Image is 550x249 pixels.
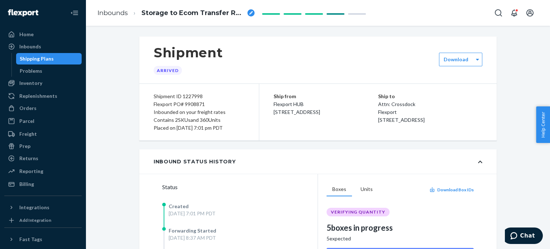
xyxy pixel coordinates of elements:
a: Prep [4,140,82,152]
img: Flexport logo [8,9,38,16]
a: Inventory [4,77,82,89]
div: Fast Tags [19,236,42,243]
button: Open account menu [523,6,537,20]
div: Parcel [19,118,34,125]
button: Help Center [536,106,550,143]
p: Flexport [378,108,483,116]
div: Inbounded on your freight rates [154,108,245,116]
span: [STREET_ADDRESS] [378,117,425,123]
div: Arrived [154,66,182,75]
div: Billing [19,181,34,188]
div: [DATE] 8:37 AM PDT [169,234,216,241]
span: Created [169,203,189,209]
div: Flexport PO# 9908871 [154,100,245,108]
div: 5 boxes in progress [327,222,474,233]
div: 5 expected [327,235,474,242]
div: Placed on [DATE] 7:01 pm PDT [154,124,245,132]
div: Inbounds [19,43,41,50]
div: Inventory [19,80,42,87]
p: Ship from [274,92,378,100]
div: [DATE] 7:01 PM PDT [169,210,216,217]
div: Problems [20,67,42,75]
button: Close Navigation [67,6,82,20]
span: VERIFYING QUANTITY [331,209,385,215]
button: Boxes [327,183,352,196]
button: Integrations [4,202,82,213]
div: Shipping Plans [20,55,54,62]
a: Returns [4,153,82,164]
button: Download Box IDs [429,187,474,193]
span: Flexport HUB [STREET_ADDRESS] [274,101,320,115]
p: Attn: Crossdock [378,100,483,108]
a: Orders [4,102,82,114]
a: Home [4,29,82,40]
div: Replenishments [19,92,57,100]
a: Billing [4,178,82,190]
div: Reporting [19,168,43,175]
button: Fast Tags [4,234,82,245]
button: Open notifications [507,6,521,20]
a: Problems [16,65,82,77]
label: Download [444,56,468,63]
div: Add Integration [19,217,51,223]
span: Storage to Ecom Transfer RPIAEBBS0QTHR [141,9,245,18]
div: Orders [19,105,37,112]
p: Ship to [378,92,483,100]
div: Prep [19,143,30,150]
div: Inbound Status History [154,158,236,165]
div: Status [162,183,318,191]
a: Shipping Plans [16,53,82,64]
button: Units [355,183,378,196]
div: Home [19,31,34,38]
span: Forwarding Started [169,228,216,234]
a: Reporting [4,166,82,177]
a: Freight [4,128,82,140]
h1: Shipment [154,45,223,60]
a: Inbounds [97,9,128,17]
div: Integrations [19,204,49,211]
button: Open Search Box [491,6,506,20]
div: Shipment ID 1227998 [154,92,245,100]
ol: breadcrumbs [92,3,260,24]
a: Parcel [4,115,82,127]
a: Replenishments [4,90,82,102]
iframe: Opens a widget where you can chat to one of our agents [505,228,543,245]
div: Freight [19,130,37,138]
div: Contains 2 SKUs and 360 Units [154,116,245,124]
a: Add Integration [4,216,82,225]
div: Returns [19,155,38,162]
a: Inbounds [4,41,82,52]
